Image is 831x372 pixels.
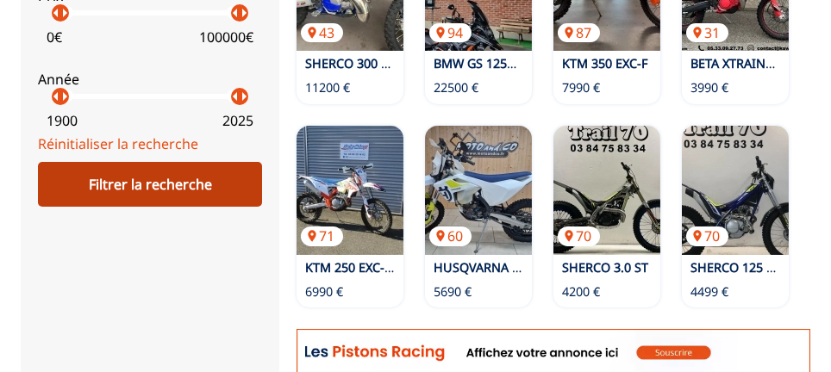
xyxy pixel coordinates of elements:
[562,283,600,301] p: 4200 €
[434,259,549,276] a: HUSQVARNA FE 350
[297,126,403,255] img: KTM 250 EXC-F SIX DAYS
[562,79,600,96] p: 7990 €
[686,226,728,245] p: 70
[690,79,728,96] p: 3990 €
[234,86,254,107] p: arrow_right
[38,162,262,207] div: Filtrer la recherche
[682,126,789,255] img: SHERCO 125 TY CLASSIC
[46,86,66,107] p: arrow_left
[425,126,532,255] a: HUSQVARNA FE 35060
[222,111,253,130] p: 2025
[305,55,461,71] a: SHERCO 300 SE-F FACTORY
[429,23,472,42] p: 94
[47,28,62,46] p: 0 €
[425,126,532,255] img: HUSQVARNA FE 350
[225,86,246,107] p: arrow_left
[690,283,728,301] p: 4499 €
[686,23,728,42] p: 31
[54,86,75,107] p: arrow_right
[225,3,246,23] p: arrow_left
[305,79,350,96] p: 11200 €
[301,226,343,245] p: 71
[305,283,343,301] p: 6990 €
[297,126,403,255] a: KTM 250 EXC-F SIX DAYS71
[434,55,555,71] a: BMW GS 1250 SPIRIT
[558,226,600,245] p: 70
[434,79,478,96] p: 22500 €
[234,3,254,23] p: arrow_right
[562,259,648,276] a: SHERCO 3.0 ST
[558,23,600,42] p: 87
[38,134,198,153] a: Réinitialiser la recherche
[434,283,472,301] p: 5690 €
[429,226,472,245] p: 60
[199,28,253,46] p: 100000 €
[54,3,75,23] p: arrow_right
[690,55,804,71] a: BETA XTRAINER 300
[46,3,66,23] p: arrow_left
[47,111,78,130] p: 1900
[305,259,446,276] a: KTM 250 EXC-F SIX DAYS
[682,126,789,255] a: SHERCO 125 TY CLASSIC70
[38,70,262,89] p: Année
[553,126,660,255] a: SHERCO 3.0 ST70
[562,55,647,71] a: KTM 350 EXC-F
[553,126,660,255] img: SHERCO 3.0 ST
[301,23,343,42] p: 43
